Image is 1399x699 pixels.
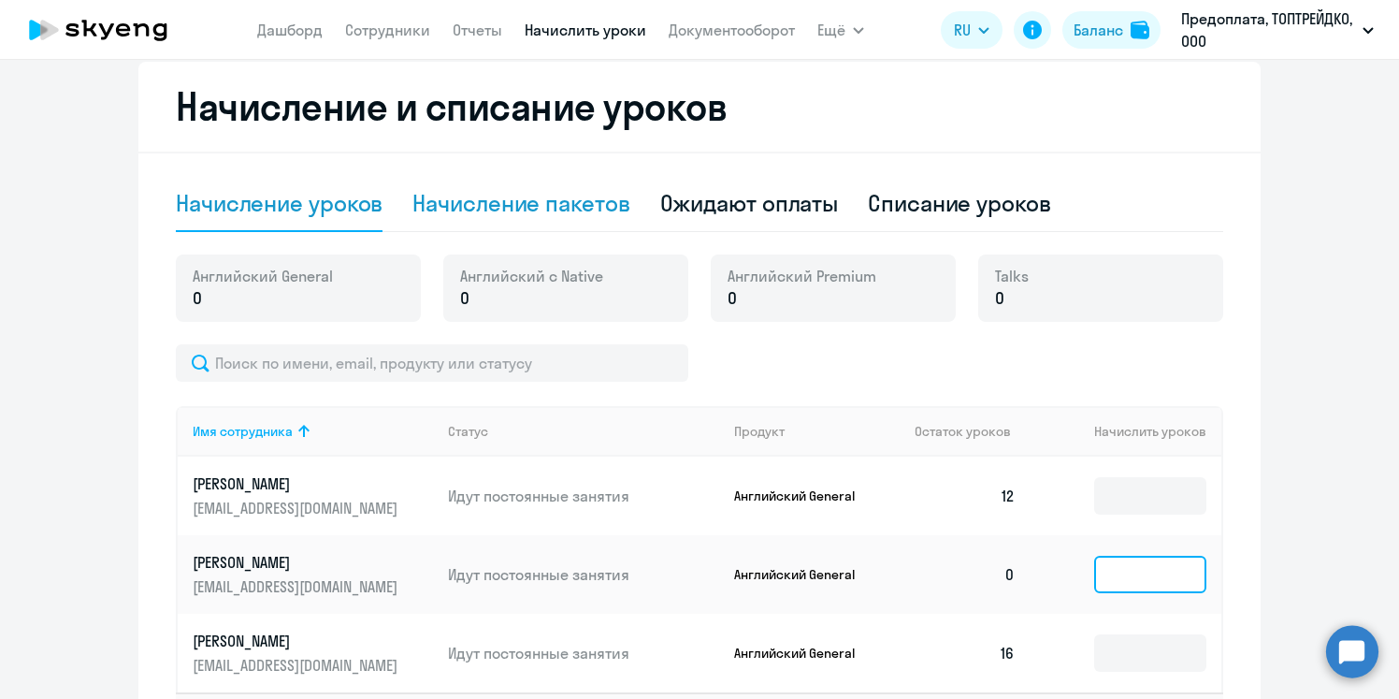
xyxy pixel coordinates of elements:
p: [PERSON_NAME] [193,631,402,651]
p: Идут постоянные занятия [448,564,719,585]
span: Английский с Native [460,266,603,286]
button: Ещё [817,11,864,49]
p: [EMAIL_ADDRESS][DOMAIN_NAME] [193,498,402,518]
div: Баланс [1074,19,1123,41]
td: 12 [900,457,1031,535]
div: Ожидают оплаты [660,188,839,218]
p: Предоплата, ТОПТРЕЙДКО, ООО [1181,7,1355,52]
div: Продукт [734,423,785,440]
div: Продукт [734,423,901,440]
span: Английский Premium [728,266,876,286]
img: balance [1131,21,1149,39]
a: Отчеты [453,21,502,39]
div: Начисление уроков [176,188,382,218]
a: Начислить уроки [525,21,646,39]
div: Статус [448,423,719,440]
a: [PERSON_NAME][EMAIL_ADDRESS][DOMAIN_NAME] [193,552,433,597]
a: Документооборот [669,21,795,39]
div: Статус [448,423,488,440]
p: [EMAIL_ADDRESS][DOMAIN_NAME] [193,655,402,676]
button: RU [941,11,1002,49]
p: [PERSON_NAME] [193,473,402,494]
td: 16 [900,614,1031,692]
input: Поиск по имени, email, продукту или статусу [176,344,688,382]
td: 0 [900,535,1031,614]
th: Начислить уроков [1031,406,1221,457]
div: Начисление пакетов [412,188,629,218]
div: Остаток уроков [915,423,1031,440]
button: Балансbalance [1062,11,1161,49]
h2: Начисление и списание уроков [176,84,1223,129]
span: RU [954,19,971,41]
span: 0 [995,286,1004,311]
p: Английский General [734,566,874,583]
span: 0 [193,286,202,311]
div: Имя сотрудника [193,423,293,440]
p: Английский General [734,645,874,662]
div: Имя сотрудника [193,423,433,440]
span: Остаток уроков [915,423,1011,440]
a: Сотрудники [345,21,430,39]
a: [PERSON_NAME][EMAIL_ADDRESS][DOMAIN_NAME] [193,473,433,518]
span: Talks [995,266,1029,286]
p: Идут постоянные занятия [448,486,719,506]
div: Списание уроков [868,188,1051,218]
p: [EMAIL_ADDRESS][DOMAIN_NAME] [193,576,402,597]
span: 0 [728,286,737,311]
span: Ещё [817,19,845,41]
a: Дашборд [257,21,323,39]
a: [PERSON_NAME][EMAIL_ADDRESS][DOMAIN_NAME] [193,631,433,676]
p: [PERSON_NAME] [193,552,402,573]
span: Английский General [193,266,333,286]
span: 0 [460,286,469,311]
button: Предоплата, ТОПТРЕЙДКО, ООО [1172,7,1383,52]
p: Английский General [734,488,874,504]
p: Идут постоянные занятия [448,643,719,663]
